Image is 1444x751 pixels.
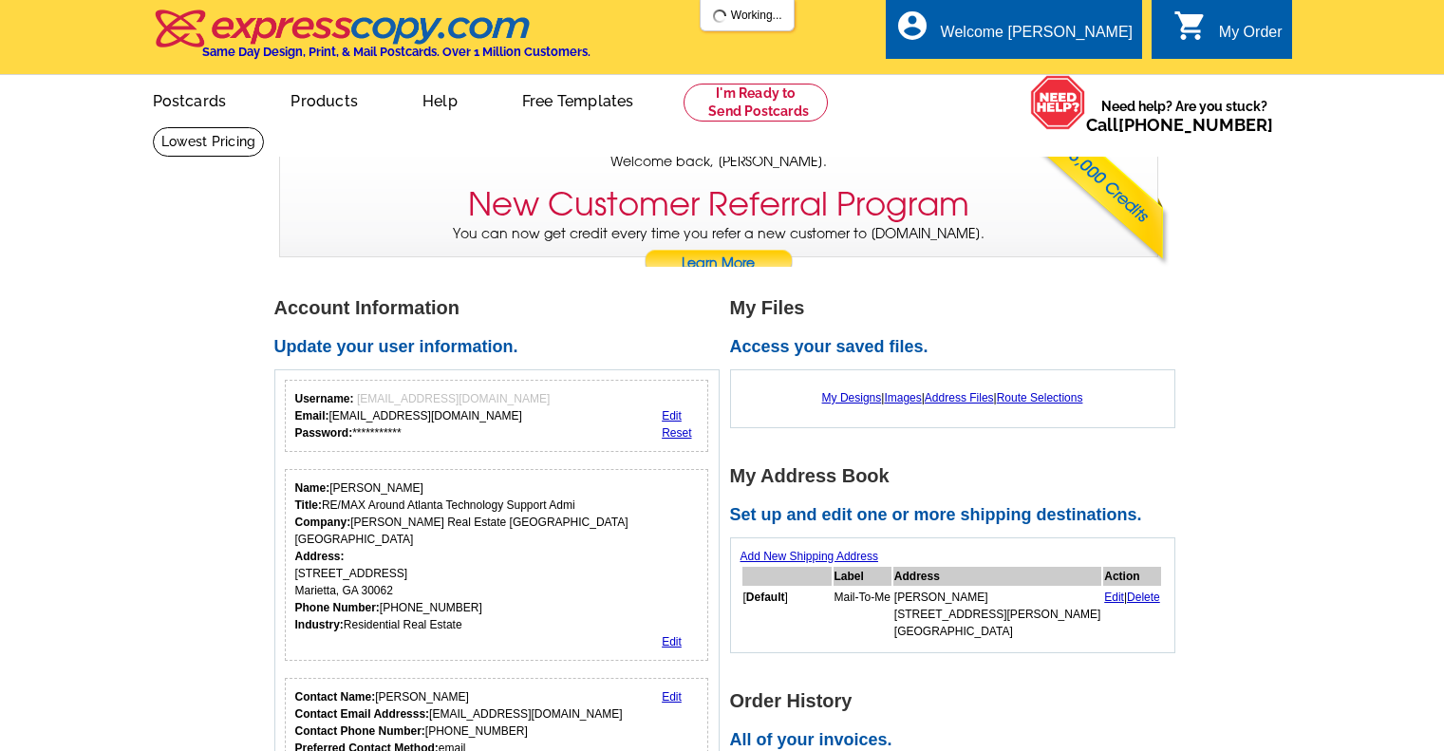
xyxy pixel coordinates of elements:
span: [EMAIL_ADDRESS][DOMAIN_NAME] [357,392,550,405]
td: [ ] [742,588,832,641]
td: [PERSON_NAME] [STREET_ADDRESS][PERSON_NAME] [GEOGRAPHIC_DATA] [893,588,1101,641]
h2: Access your saved files. [730,337,1186,358]
a: Route Selections [997,391,1083,404]
strong: Contact Email Addresss: [295,707,430,721]
p: You can now get credit every time you refer a new customer to [DOMAIN_NAME]. [280,224,1157,278]
a: Edit [662,409,682,422]
i: account_circle [895,9,929,43]
strong: Contact Phone Number: [295,724,425,738]
div: Your login information. [285,380,709,452]
a: Delete [1127,591,1160,604]
th: Action [1103,567,1161,586]
div: Your personal details. [285,469,709,661]
h1: My Address Book [730,466,1186,486]
h4: Same Day Design, Print, & Mail Postcards. Over 1 Million Customers. [202,45,591,59]
a: Images [884,391,921,404]
div: [PERSON_NAME] RE/MAX Around Atlanta Technology Support Admi [PERSON_NAME] Real Estate [GEOGRAPHIC... [295,479,699,633]
span: Welcome back, [PERSON_NAME]. [610,152,827,172]
strong: Phone Number: [295,601,380,614]
h2: All of your invoices. [730,730,1186,751]
th: Address [893,567,1101,586]
a: Products [260,77,388,122]
div: My Order [1219,24,1283,50]
a: Same Day Design, Print, & Mail Postcards. Over 1 Million Customers. [153,23,591,59]
strong: Contact Name: [295,690,376,704]
strong: Industry: [295,618,344,631]
h1: Order History [730,691,1186,711]
strong: Username: [295,392,354,405]
span: Call [1086,115,1273,135]
a: Add New Shipping Address [741,550,878,563]
a: Reset [662,426,691,440]
a: Free Templates [492,77,665,122]
h1: My Files [730,298,1186,318]
img: help [1030,75,1086,130]
td: Mail-To-Me [834,588,891,641]
h3: New Customer Referral Program [468,185,969,224]
strong: Address: [295,550,345,563]
a: Edit [662,690,682,704]
strong: Password: [295,426,353,440]
div: Welcome [PERSON_NAME] [941,24,1133,50]
a: Address Files [925,391,994,404]
a: [PHONE_NUMBER] [1118,115,1273,135]
a: Edit [1104,591,1124,604]
div: | | | [741,380,1165,416]
strong: Title: [295,498,322,512]
i: shopping_cart [1173,9,1208,43]
th: Label [834,567,891,586]
b: Default [746,591,785,604]
h1: Account Information [274,298,730,318]
a: My Designs [822,391,882,404]
strong: Name: [295,481,330,495]
a: shopping_cart My Order [1173,21,1283,45]
strong: Email: [295,409,329,422]
h2: Update your user information. [274,337,730,358]
td: | [1103,588,1161,641]
h2: Set up and edit one or more shipping destinations. [730,505,1186,526]
span: Need help? Are you stuck? [1086,97,1283,135]
a: Help [392,77,488,122]
a: Learn More [644,250,794,278]
a: Postcards [122,77,257,122]
img: loading... [712,9,727,24]
a: Edit [662,635,682,648]
strong: Company: [295,516,351,529]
